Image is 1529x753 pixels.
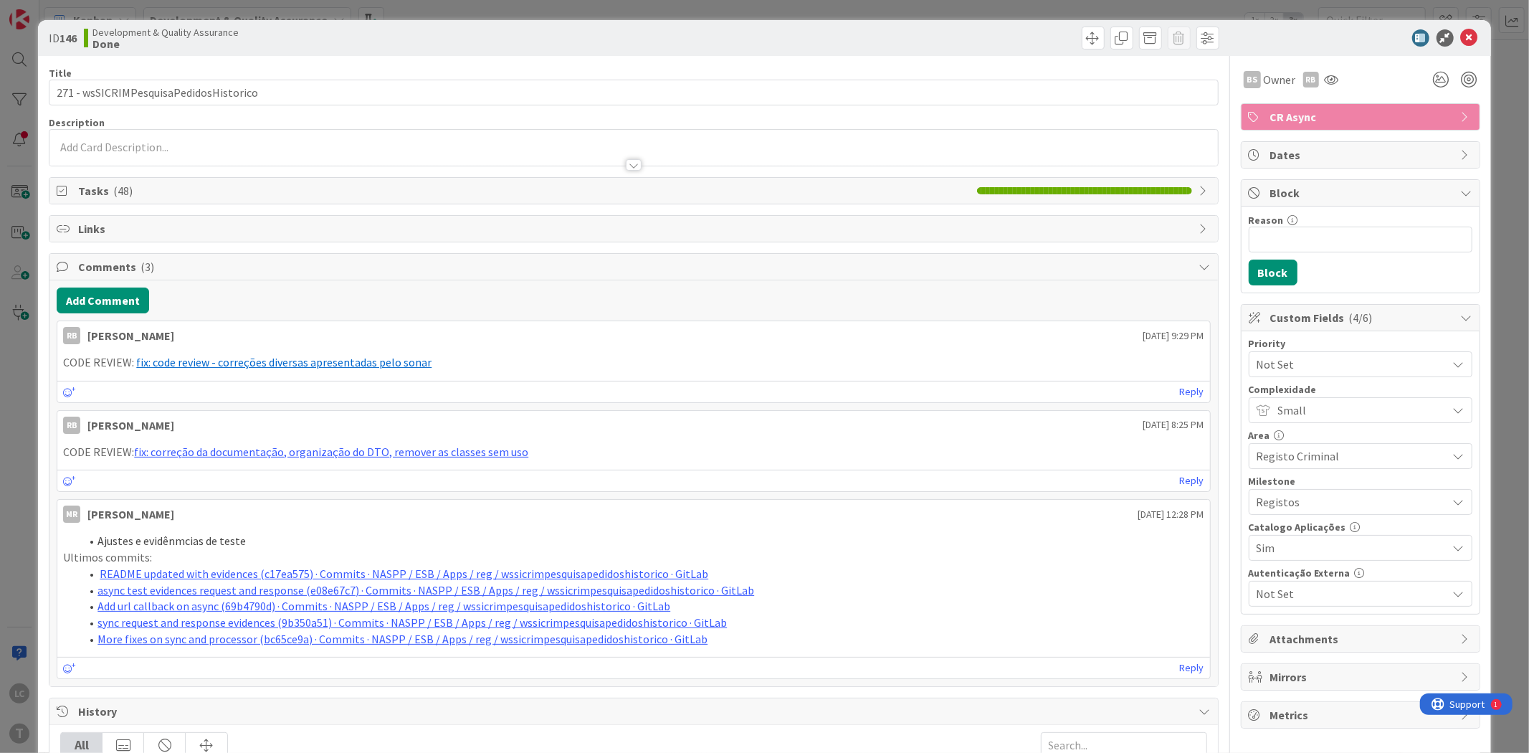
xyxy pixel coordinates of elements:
a: sync request and response evidences (9b350a51) · Commits · NASPP / ESB / Apps / reg / wssicrimpes... [97,615,727,630]
button: Add Comment [57,288,149,313]
span: Owner [1264,71,1296,88]
input: type card name here... [49,80,1218,105]
div: MR [63,506,80,523]
span: Registo Criminal [1257,446,1440,466]
span: [DATE] 12:28 PM [1138,507,1204,522]
span: ( 3 ) [140,260,154,274]
div: BS [1244,71,1261,88]
label: Title [49,67,72,80]
a: Reply [1180,472,1204,490]
span: [DATE] 8:25 PM [1143,417,1204,432]
a: async test evidences request and response (e08e67c7) · Commits · NASPP / ESB / Apps / reg / wssic... [97,583,754,597]
a: fix: correção da documentação, organização do DTO, remover as classes sem uso [134,445,528,459]
span: Attachments [1270,630,1454,648]
a: Reply [1180,659,1204,677]
p: Ultimos commits: [63,549,1204,566]
div: RB [63,327,80,344]
a: Reply [1180,383,1204,401]
div: Priority [1249,338,1472,349]
a: Add url callback on async (69b4790d) · Commits · NASPP / ESB / Apps / reg / wssicrimpesquisapedid... [97,599,670,613]
p: CODE REVIEW: [63,444,1204,460]
div: [PERSON_NAME] [87,417,174,434]
a: More fixes on sync and processor (bc65ce9a) · Commits · NASPP / ESB / Apps / reg / wssicrimpesqui... [97,632,708,646]
span: Comments [78,258,1191,275]
div: [PERSON_NAME] [87,327,174,344]
span: Tasks [78,182,969,199]
p: CODE REVIEW: [63,354,1204,371]
span: Mirrors [1270,668,1454,686]
span: Not Set [1257,354,1440,374]
div: RB [63,417,80,434]
div: [PERSON_NAME] [87,506,174,523]
span: ( 4/6 ) [1349,311,1373,325]
span: Sim [1257,538,1440,558]
span: Not Set [1257,584,1440,604]
span: ( 48 ) [113,184,133,198]
span: ID [49,29,77,47]
span: History [78,703,1191,720]
div: RB [1303,72,1319,87]
b: 146 [59,31,77,45]
span: CR Async [1270,108,1454,126]
div: Complexidade [1249,384,1472,394]
div: Autenticação Externa [1249,568,1472,578]
b: Done [92,38,239,49]
div: Milestone [1249,476,1472,486]
span: Metrics [1270,706,1454,724]
span: Links [78,220,1191,237]
button: Block [1249,260,1297,285]
span: Description [49,116,105,129]
li: Ajustes e evidênmcias de teste [80,533,1204,549]
label: Reason [1249,214,1284,227]
span: Development & Quality Assurance [92,27,239,38]
a: README updated with evidences (c17ea575) · Commits · NASPP / ESB / Apps / reg / wssicrimpesquisap... [100,567,708,581]
div: 1 [75,6,78,17]
span: Registos [1257,492,1440,512]
span: Dates [1270,146,1454,164]
span: Small [1278,400,1440,420]
span: [DATE] 9:29 PM [1143,328,1204,344]
div: Catalogo Aplicações [1249,522,1472,532]
span: Custom Fields [1270,309,1454,326]
a: fix: code review - correções diversas apresentadas pelo sonar [136,355,432,369]
span: Block [1270,184,1454,202]
div: Area [1249,430,1472,440]
span: Support [30,2,65,19]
